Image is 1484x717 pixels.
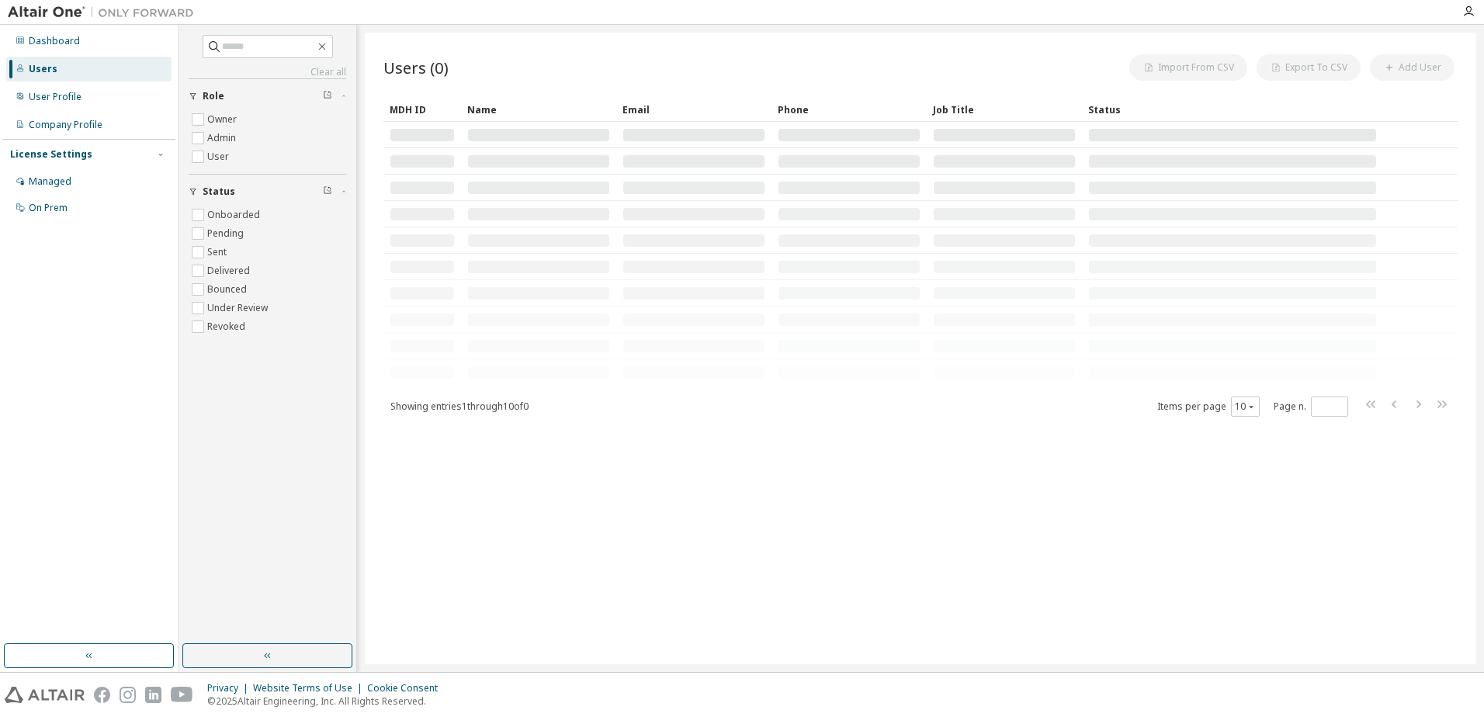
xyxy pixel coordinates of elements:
button: Role [189,79,346,113]
button: Status [189,175,346,209]
label: Onboarded [207,206,263,224]
img: Altair One [8,5,202,20]
label: User [207,147,232,166]
div: On Prem [29,202,68,214]
label: Admin [207,129,239,147]
div: Phone [778,97,921,122]
span: Users (0) [383,57,449,78]
button: 10 [1235,400,1256,413]
div: Privacy [207,682,253,694]
div: Cookie Consent [367,682,447,694]
div: License Settings [10,148,92,161]
span: Status [203,185,235,198]
div: Managed [29,175,71,188]
span: Page n. [1274,397,1348,417]
label: Revoked [207,317,248,336]
span: Role [203,90,224,102]
label: Delivered [207,262,253,280]
div: Dashboard [29,35,80,47]
span: Clear filter [323,185,332,198]
span: Showing entries 1 through 10 of 0 [390,400,529,413]
div: Company Profile [29,119,102,131]
label: Bounced [207,280,250,299]
div: Name [467,97,610,122]
button: Import From CSV [1129,54,1247,81]
label: Under Review [207,299,271,317]
div: Email [622,97,765,122]
label: Owner [207,110,240,129]
img: youtube.svg [171,687,193,703]
a: Clear all [189,66,346,78]
div: Status [1088,97,1377,122]
img: instagram.svg [120,687,136,703]
button: Add User [1370,54,1455,81]
span: Clear filter [323,90,332,102]
span: Items per page [1157,397,1260,417]
img: altair_logo.svg [5,687,85,703]
div: MDH ID [390,97,455,122]
label: Sent [207,243,230,262]
div: Users [29,63,57,75]
div: Job Title [933,97,1076,122]
div: Website Terms of Use [253,682,367,694]
label: Pending [207,224,247,243]
p: © 2025 Altair Engineering, Inc. All Rights Reserved. [207,694,447,708]
button: Export To CSV [1257,54,1361,81]
img: linkedin.svg [145,687,161,703]
img: facebook.svg [94,687,110,703]
div: User Profile [29,91,81,103]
